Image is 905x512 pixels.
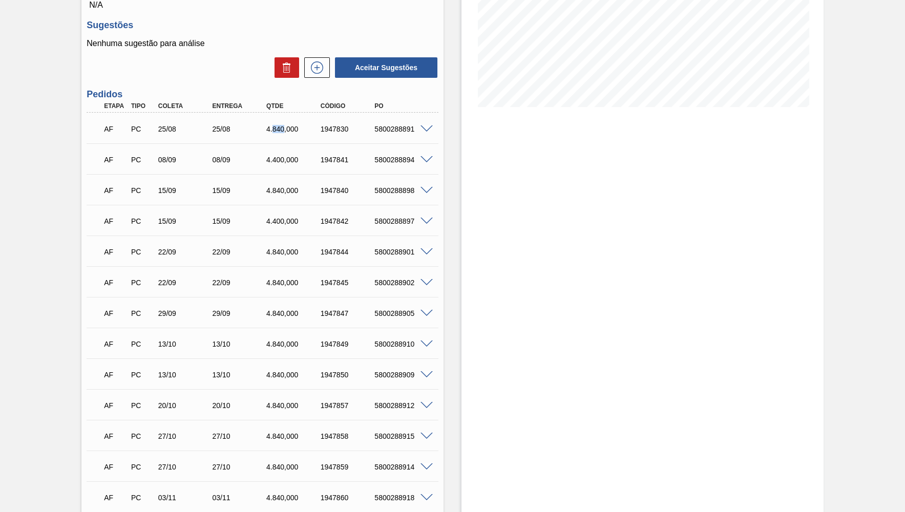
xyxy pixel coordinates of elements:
[209,463,270,471] div: 27/10/2025
[129,494,156,502] div: Pedido de Compra
[156,371,216,379] div: 13/10/2025
[209,102,270,110] div: Entrega
[372,494,432,502] div: 5800288918
[156,432,216,440] div: 27/10/2025
[104,279,127,287] p: AF
[318,401,378,410] div: 1947857
[209,340,270,348] div: 13/10/2025
[372,186,432,195] div: 5800288898
[101,148,129,171] div: Aguardando Faturamento
[264,494,324,502] div: 4.840,000
[318,217,378,225] div: 1947842
[87,39,438,48] p: Nenhuma sugestão para análise
[330,56,438,79] div: Aceitar Sugestões
[101,333,129,355] div: Aguardando Faturamento
[101,271,129,294] div: Aguardando Faturamento
[264,371,324,379] div: 4.840,000
[264,248,324,256] div: 4.840,000
[129,432,156,440] div: Pedido de Compra
[209,279,270,287] div: 22/09/2025
[372,340,432,348] div: 5800288910
[156,494,216,502] div: 03/11/2025
[264,432,324,440] div: 4.840,000
[101,302,129,325] div: Aguardando Faturamento
[372,125,432,133] div: 5800288891
[104,125,127,133] p: AF
[156,217,216,225] div: 15/09/2025
[318,156,378,164] div: 1947841
[264,309,324,317] div: 4.840,000
[129,156,156,164] div: Pedido de Compra
[156,463,216,471] div: 27/10/2025
[372,279,432,287] div: 5800288902
[264,463,324,471] div: 4.840,000
[372,371,432,379] div: 5800288909
[156,186,216,195] div: 15/09/2025
[318,125,378,133] div: 1947830
[101,179,129,202] div: Aguardando Faturamento
[209,217,270,225] div: 15/09/2025
[101,118,129,140] div: Aguardando Faturamento
[318,279,378,287] div: 1947845
[156,102,216,110] div: Coleta
[209,125,270,133] div: 25/08/2025
[129,340,156,348] div: Pedido de Compra
[104,186,127,195] p: AF
[318,186,378,195] div: 1947840
[269,57,299,78] div: Excluir Sugestões
[104,463,127,471] p: AF
[129,102,156,110] div: Tipo
[264,186,324,195] div: 4.840,000
[129,186,156,195] div: Pedido de Compra
[156,309,216,317] div: 29/09/2025
[104,371,127,379] p: AF
[335,57,437,78] button: Aceitar Sugestões
[209,432,270,440] div: 27/10/2025
[156,279,216,287] div: 22/09/2025
[104,248,127,256] p: AF
[318,309,378,317] div: 1947847
[372,401,432,410] div: 5800288912
[209,401,270,410] div: 20/10/2025
[264,217,324,225] div: 4.400,000
[372,463,432,471] div: 5800288914
[129,309,156,317] div: Pedido de Compra
[299,57,330,78] div: Nova sugestão
[129,125,156,133] div: Pedido de Compra
[104,217,127,225] p: AF
[129,401,156,410] div: Pedido de Compra
[87,20,438,31] h3: Sugestões
[318,463,378,471] div: 1947859
[101,456,129,478] div: Aguardando Faturamento
[372,309,432,317] div: 5800288905
[156,156,216,164] div: 08/09/2025
[156,248,216,256] div: 22/09/2025
[101,102,129,110] div: Etapa
[101,486,129,509] div: Aguardando Faturamento
[372,217,432,225] div: 5800288897
[129,217,156,225] div: Pedido de Compra
[318,494,378,502] div: 1947860
[209,494,270,502] div: 03/11/2025
[209,156,270,164] div: 08/09/2025
[101,241,129,263] div: Aguardando Faturamento
[87,89,438,100] h3: Pedidos
[104,494,127,502] p: AF
[104,156,127,164] p: AF
[264,125,324,133] div: 4.840,000
[129,463,156,471] div: Pedido de Compra
[129,371,156,379] div: Pedido de Compra
[318,248,378,256] div: 1947844
[209,248,270,256] div: 22/09/2025
[129,248,156,256] div: Pedido de Compra
[101,210,129,232] div: Aguardando Faturamento
[264,279,324,287] div: 4.840,000
[318,371,378,379] div: 1947850
[101,364,129,386] div: Aguardando Faturamento
[156,340,216,348] div: 13/10/2025
[318,432,378,440] div: 1947858
[104,340,127,348] p: AF
[372,156,432,164] div: 5800288894
[372,248,432,256] div: 5800288901
[264,401,324,410] div: 4.840,000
